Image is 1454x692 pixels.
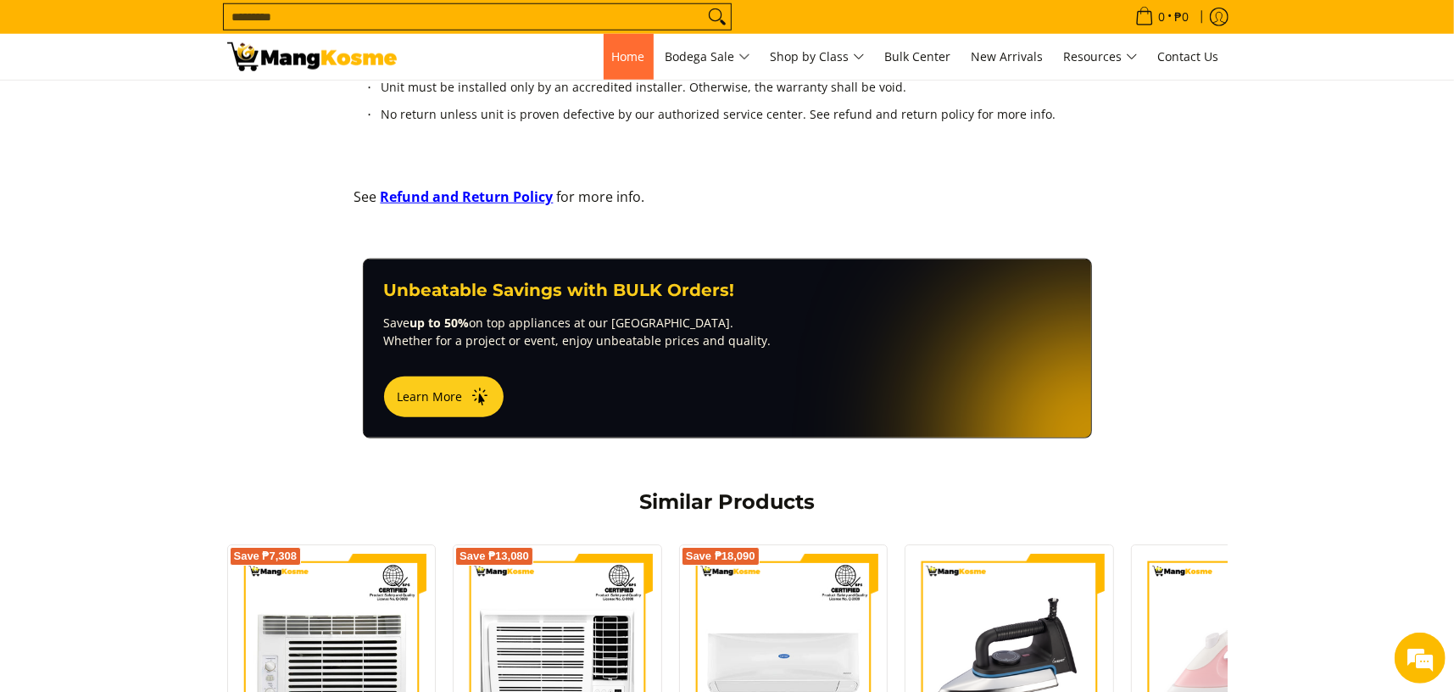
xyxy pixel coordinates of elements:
[1056,34,1146,80] a: Resources
[382,77,1087,105] li: Unit must be installed only by an accredited installer. Otherwise, the warranty shall be void.
[354,187,1100,225] p: See for more info.
[460,551,529,561] span: Save ₱13,080
[88,95,285,117] div: Chat with us now
[686,551,755,561] span: Save ₱18,090
[98,214,234,385] span: We're online!
[604,34,654,80] a: Home
[704,4,731,30] button: Search
[234,551,298,561] span: Save ₱7,308
[877,34,960,80] a: Bulk Center
[1173,11,1192,23] span: ₱0
[762,34,873,80] a: Shop by Class
[381,187,554,206] a: Refund and Return Policy
[1064,47,1138,68] span: Resources
[384,280,1071,301] h3: Unbeatable Savings with BULK Orders!
[363,259,1092,438] a: Unbeatable Savings with BULK Orders! Saveup to 50%on top appliances at our [GEOGRAPHIC_DATA]. Whe...
[1156,11,1168,23] span: 0
[972,48,1044,64] span: New Arrivals
[414,34,1228,80] nav: Main Menu
[657,34,759,80] a: Bodega Sale
[612,48,645,64] span: Home
[368,21,1100,146] li: Warranty exclusions:
[771,47,865,68] span: Shop by Class
[1150,34,1228,80] a: Contact Us
[1130,8,1195,26] span: •
[384,377,504,417] button: Learn More
[963,34,1052,80] a: New Arrivals
[8,463,323,522] textarea: Type your message and hit 'Enter'
[278,8,319,49] div: Minimize live chat window
[410,315,470,331] strong: up to 50%
[885,48,951,64] span: Bulk Center
[382,104,1087,132] li: No return unless unit is proven defective by our authorized service center. See refund and return...
[666,47,750,68] span: Bodega Sale
[354,489,1100,515] h2: Similar Products
[1158,48,1219,64] span: Contact Us
[384,314,1071,349] p: Save on top appliances at our [GEOGRAPHIC_DATA]. Whether for a project or event, enjoy unbeatable...
[227,42,397,71] img: Kelvinator 0.75 HP Deluxe Eco, Window-Type Aircon l Mang Kosme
